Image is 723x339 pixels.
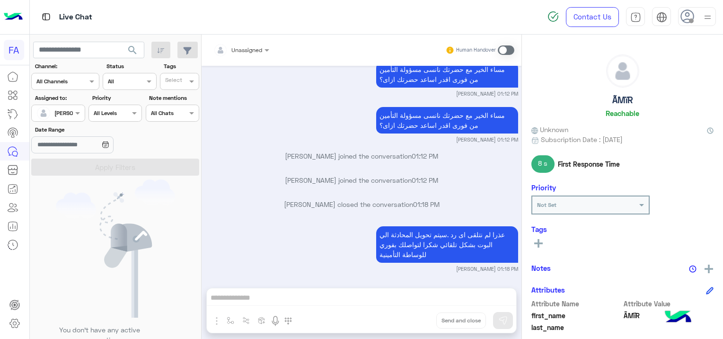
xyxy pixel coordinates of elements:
[56,179,175,318] img: empty users
[205,151,518,161] p: [PERSON_NAME] joined the conversation
[531,225,714,233] h6: Tags
[626,7,645,27] a: tab
[531,311,622,321] span: first_name
[149,94,198,102] label: Note mentions
[4,40,24,60] div: FA
[456,46,496,54] small: Human Handover
[121,42,144,62] button: search
[40,11,52,23] img: tab
[689,265,697,273] img: notes
[531,322,622,332] span: last_name
[705,265,713,273] img: add
[436,312,486,329] button: Send and close
[547,11,559,22] img: spinner
[531,264,551,272] h6: Notes
[412,176,438,184] span: 01:12 PM
[558,159,620,169] span: First Response Time
[31,159,199,176] button: Apply Filters
[376,107,518,134] p: 7/10/2025, 1:12 PM
[412,152,438,160] span: 01:12 PM
[702,11,714,23] img: profile
[531,299,622,309] span: Attribute Name
[127,45,138,56] span: search
[59,11,92,24] p: Live Chat
[531,125,568,134] span: Unknown
[231,46,262,54] span: Unassigned
[4,7,23,27] img: Logo
[164,76,182,87] div: Select
[35,94,84,102] label: Assigned to:
[456,265,518,273] small: [PERSON_NAME] 01:18 PM
[106,62,155,71] label: Status
[630,12,641,23] img: tab
[624,299,714,309] span: Attribute Value
[531,183,556,192] h6: Priority
[205,199,518,209] p: [PERSON_NAME] closed the conversation
[413,200,440,208] span: 01:18 PM
[607,55,639,87] img: defaultAdmin.png
[37,107,50,120] img: defaultAdmin.png
[376,61,518,88] p: 7/10/2025, 1:12 PM
[531,285,565,294] h6: Attributes
[624,311,714,321] span: ÃMïR
[92,94,141,102] label: Priority
[376,226,518,263] p: 7/10/2025, 1:18 PM
[661,301,695,334] img: hulul-logo.png
[456,90,518,98] small: [PERSON_NAME] 01:12 PM
[606,109,639,117] h6: Reachable
[656,12,667,23] img: tab
[205,175,518,185] p: [PERSON_NAME] joined the conversation
[35,125,141,134] label: Date Range
[456,136,518,143] small: [PERSON_NAME] 01:12 PM
[537,201,556,208] b: Not Set
[531,155,555,172] span: 8 s
[566,7,619,27] a: Contact Us
[164,62,198,71] label: Tags
[35,62,98,71] label: Channel:
[541,134,623,144] span: Subscription Date : [DATE]
[612,95,633,106] h5: ÃMïR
